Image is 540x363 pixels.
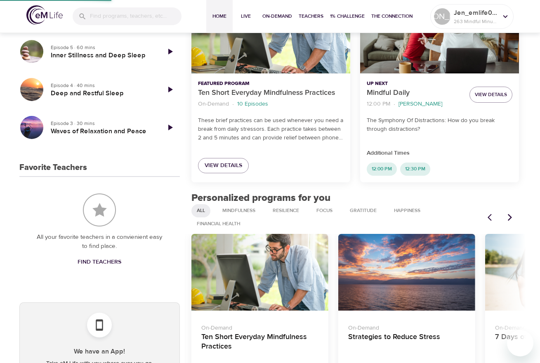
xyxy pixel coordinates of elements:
[371,12,413,21] span: The Connection
[198,80,344,87] p: Featured Program
[267,204,304,217] div: Resilience
[90,7,182,25] input: Find programs, teachers, etc...
[394,99,395,110] li: ·
[51,89,153,98] h5: Deep and Restful Sleep
[345,207,382,214] span: Gratitude
[78,257,121,267] span: Find Teachers
[501,208,519,226] button: Next items
[192,220,245,227] span: Financial Health
[507,330,533,356] iframe: Button to launch messaging window
[51,120,153,127] p: Episode 3 · 30 mins
[198,99,344,110] nav: breadcrumb
[367,99,463,110] nav: breadcrumb
[217,204,261,217] div: Mindfulness
[348,321,465,332] p: On-Demand
[389,204,426,217] div: Happiness
[483,208,501,226] button: Previous items
[210,12,229,21] span: Home
[434,8,450,25] div: [PERSON_NAME]
[338,234,475,311] button: Strategies to Reduce Stress
[367,100,390,108] p: 12:00 PM
[330,12,365,21] span: 1% Challenge
[367,165,397,172] span: 12:00 PM
[51,127,153,136] h5: Waves of Relaxation and Peace
[237,100,268,108] p: 10 Episodes
[19,39,44,64] button: Inner Stillness and Deep Sleep
[389,207,425,214] span: Happiness
[83,193,116,226] img: Favorite Teachers
[469,87,512,103] button: View Details
[367,80,463,87] p: Up Next
[475,90,507,99] span: View Details
[367,116,512,134] p: The Symphony Of Distractions: How do you break through distractions?
[348,332,465,352] h4: Strategies to Reduce Stress
[399,100,442,108] p: [PERSON_NAME]
[26,5,63,25] img: logo
[299,12,323,21] span: Teachers
[198,87,344,99] p: Ten Short Everyday Mindfulness Practices
[198,100,229,108] p: On-Demand
[311,207,337,214] span: Focus
[160,118,180,137] a: Play Episode
[191,217,245,231] div: Financial Health
[236,12,256,21] span: Live
[19,77,44,102] button: Deep and Restful Sleep
[74,255,125,270] a: Find Teachers
[311,204,338,217] div: Focus
[205,160,242,171] span: View Details
[191,234,328,311] button: Ten Short Everyday Mindfulness Practices
[367,149,512,158] p: Additional Times
[400,165,430,172] span: 12:30 PM
[51,51,153,60] h5: Inner Stillness and Deep Sleep
[262,12,292,21] span: On-Demand
[191,204,210,217] div: All
[36,233,163,251] p: All your favorite teachers in a convienient easy to find place.
[198,116,344,142] p: These brief practices can be used whenever you need a break from daily stressors. Each practice t...
[51,82,153,89] p: Episode 4 · 40 mins
[201,332,318,352] h4: Ten Short Everyday Mindfulness Practices
[160,42,180,61] a: Play Episode
[268,207,304,214] span: Resilience
[19,163,87,172] h3: Favorite Teachers
[454,8,498,18] p: Jen_emlife0123
[232,99,234,110] li: ·
[51,44,153,51] p: Episode 5 · 60 mins
[192,207,210,214] span: All
[454,18,498,25] p: 263 Mindful Minutes
[367,87,463,99] p: Mindful Daily
[198,158,249,173] a: View Details
[19,115,44,140] button: Waves of Relaxation and Peace
[344,204,382,217] div: Gratitude
[26,347,173,356] h5: We have an App!
[191,192,519,204] h2: Personalized programs for you
[160,80,180,99] a: Play Episode
[217,207,260,214] span: Mindfulness
[367,163,397,176] div: 12:00 PM
[201,321,318,332] p: On-Demand
[400,163,430,176] div: 12:30 PM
